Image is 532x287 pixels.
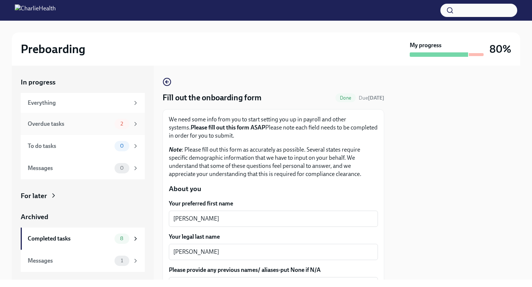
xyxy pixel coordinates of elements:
span: Due [359,95,384,101]
a: In progress [21,77,145,87]
a: Completed tasks8 [21,228,145,250]
p: : Please fill out this form as accurately as possible. Several states require specific demographi... [169,146,378,178]
div: Completed tasks [28,235,112,243]
h2: Preboarding [21,42,85,56]
p: We need some info from you to start setting you up in payroll and other systems. Please note each... [169,115,378,140]
a: Overdue tasks2 [21,113,145,135]
strong: [DATE] [368,95,384,101]
span: 0 [116,143,128,149]
span: 1 [116,258,127,263]
a: Everything [21,93,145,113]
textarea: [PERSON_NAME] [173,214,374,223]
div: Messages [28,257,112,265]
span: 2 [116,121,127,127]
label: Your preferred first name [169,200,378,208]
img: CharlieHealth [15,4,56,16]
a: Messages0 [21,157,145,179]
strong: My progress [410,41,441,49]
a: Archived [21,212,145,222]
span: 0 [116,165,128,171]
div: For later [21,191,47,201]
strong: Please fill out this form ASAP [191,124,265,131]
div: Everything [28,99,129,107]
a: For later [21,191,145,201]
h4: Fill out the onboarding form [163,92,262,103]
div: To do tasks [28,142,112,150]
span: 8 [116,236,128,241]
a: Messages1 [21,250,145,272]
label: Your legal last name [169,233,378,241]
label: Please provide any previous names/ aliases-put None if N/A [169,266,378,274]
div: Messages [28,164,112,172]
div: Overdue tasks [28,120,112,128]
p: About you [169,184,378,194]
span: August 20th, 2025 08:00 [359,94,384,101]
strong: Note [169,146,182,153]
span: Done [335,95,356,101]
textarea: [PERSON_NAME] [173,248,374,256]
h3: 80% [490,42,511,56]
a: To do tasks0 [21,135,145,157]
